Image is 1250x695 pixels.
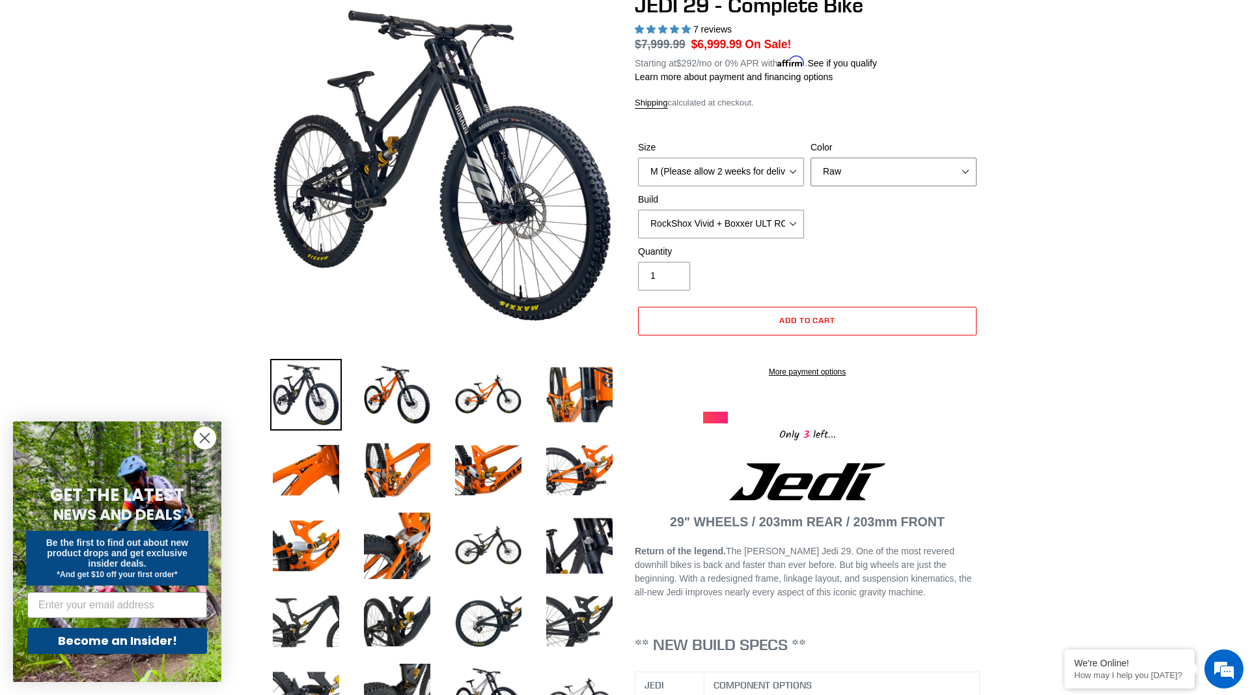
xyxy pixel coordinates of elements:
label: Build [638,193,804,206]
img: Load image into Gallery viewer, JEDI 29 - Complete Bike [452,510,524,582]
img: Load image into Gallery viewer, JEDI 29 - Complete Bike [361,510,433,582]
span: 7 reviews [693,24,732,35]
label: Color [811,141,977,154]
a: See if you qualify - Learn more about Affirm Financing (opens in modal) [807,58,877,68]
img: Load image into Gallery viewer, JEDI 29 - Complete Bike [361,359,433,431]
a: Shipping [635,98,668,109]
label: Size [638,141,804,154]
span: We're online! [76,164,180,296]
img: Load image into Gallery viewer, JEDI 29 - Complete Bike [270,586,342,657]
p: The [PERSON_NAME] Jedi 29. One of the most revered downhill bikes is back and faster than ever be... [635,545,980,599]
div: Only left... [703,423,911,444]
label: Quantity [638,245,804,259]
img: Load image into Gallery viewer, JEDI 29 - Complete Bike [361,586,433,657]
p: Starting at /mo or 0% APR with . [635,53,877,70]
img: Load image into Gallery viewer, JEDI 29 - Complete Bike [452,359,524,431]
h3: ** NEW BUILD SPECS ** [635,635,980,654]
div: Minimize live chat window [214,7,245,38]
span: Be the first to find out about new product drops and get exclusive insider deals. [46,537,189,569]
img: Load image into Gallery viewer, JEDI 29 - Complete Bike [544,359,615,431]
span: Add to cart [779,315,836,325]
span: $6,999.99 [691,38,742,51]
div: We're Online! [1074,658,1185,668]
img: Load image into Gallery viewer, JEDI 29 - Complete Bike [452,586,524,657]
span: Affirm [777,56,805,67]
button: Add to cart [638,307,977,335]
a: Learn more about payment and financing options [635,72,833,82]
input: Enter your email address [27,592,207,618]
span: *And get $10 off your first order* [57,570,177,579]
textarea: Type your message and hit 'Enter' [7,356,248,401]
img: Load image into Gallery viewer, JEDI 29 - Complete Bike [544,586,615,657]
img: Load image into Gallery viewer, JEDI 29 - Complete Bike [270,510,342,582]
button: Become an Insider! [27,628,207,654]
img: Load image into Gallery viewer, JEDI 29 - Complete Bike [270,359,342,431]
span: NEWS AND DEALS [53,504,182,525]
img: Load image into Gallery viewer, JEDI 29 - Complete Bike [544,510,615,582]
span: 3 [799,427,813,443]
div: Navigation go back [14,72,34,91]
div: calculated at checkout. [635,96,980,109]
img: Load image into Gallery viewer, JEDI 29 - Complete Bike [544,434,615,506]
a: More payment options [638,366,977,378]
img: Load image into Gallery viewer, JEDI 29 - Complete Bike [270,434,342,506]
strong: Return of the legend. [635,546,726,556]
span: On Sale! [745,36,791,53]
s: $7,999.99 [635,38,686,51]
p: How may I help you today? [1074,670,1185,680]
img: d_696896380_company_1647369064580_696896380 [42,65,74,98]
button: Close dialog [193,427,216,449]
strong: 29" WHEELS / 203mm REAR / 203mm FRONT [670,515,945,529]
span: GET THE LATEST [50,483,184,507]
span: 5.00 stars [635,24,693,35]
img: Load image into Gallery viewer, JEDI 29 - Complete Bike [361,434,433,506]
img: Jedi Logo [729,463,885,500]
img: Load image into Gallery viewer, JEDI 29 - Complete Bike [452,434,524,506]
div: Chat with us now [87,73,238,90]
span: $292 [676,58,697,68]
